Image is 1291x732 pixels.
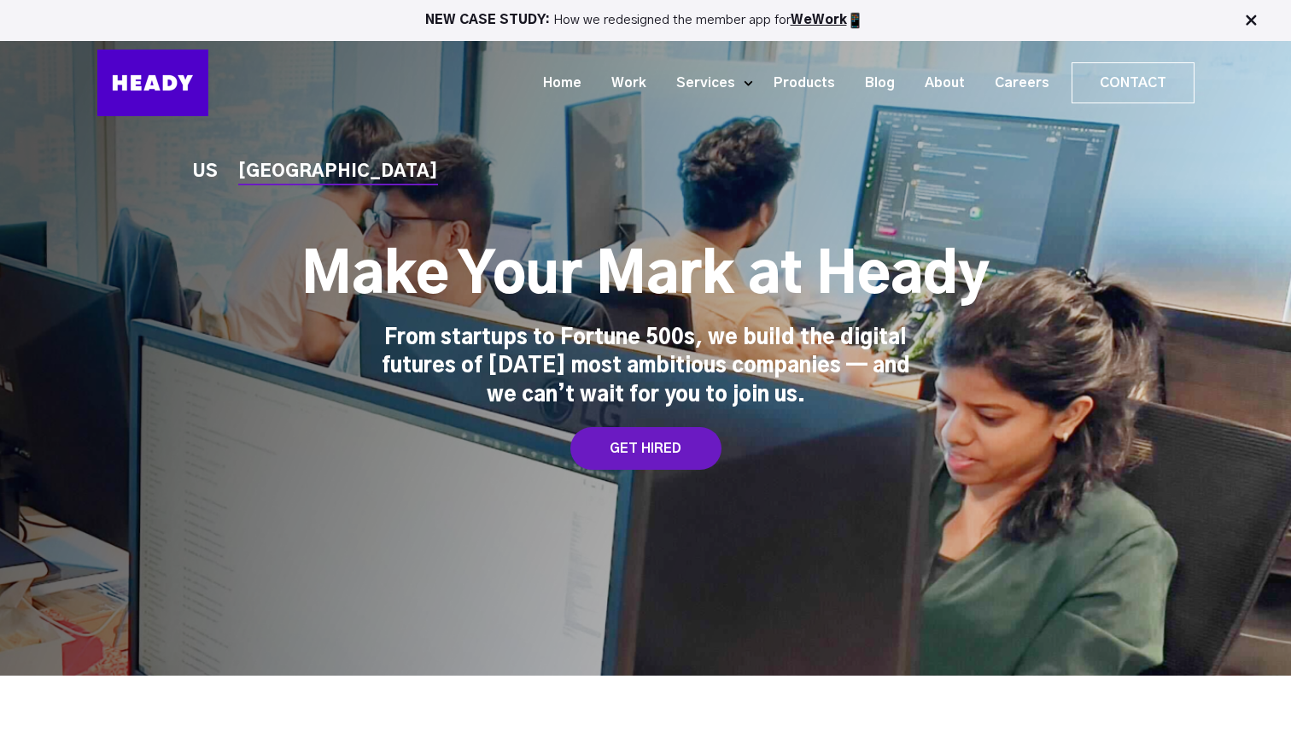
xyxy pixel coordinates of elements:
[238,163,438,181] a: [GEOGRAPHIC_DATA]
[225,62,1195,103] div: Navigation Menu
[903,67,973,99] a: About
[847,12,864,29] img: app emoji
[752,67,844,99] a: Products
[973,67,1058,99] a: Careers
[522,67,590,99] a: Home
[570,427,721,470] a: GET HIRED
[193,163,218,181] a: US
[425,14,553,26] strong: NEW CASE STUDY:
[97,50,208,116] img: Heady_Logo_Web-01 (1)
[301,243,990,311] h1: Make Your Mark at Heady
[844,67,903,99] a: Blog
[590,67,655,99] a: Work
[791,14,847,26] a: WeWork
[8,12,1283,29] p: How we redesigned the member app for
[381,325,910,411] div: From startups to Fortune 500s, we build the digital futures of [DATE] most ambitious companies — ...
[655,67,744,99] a: Services
[1242,12,1259,29] img: Close Bar
[1072,63,1194,102] a: Contact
